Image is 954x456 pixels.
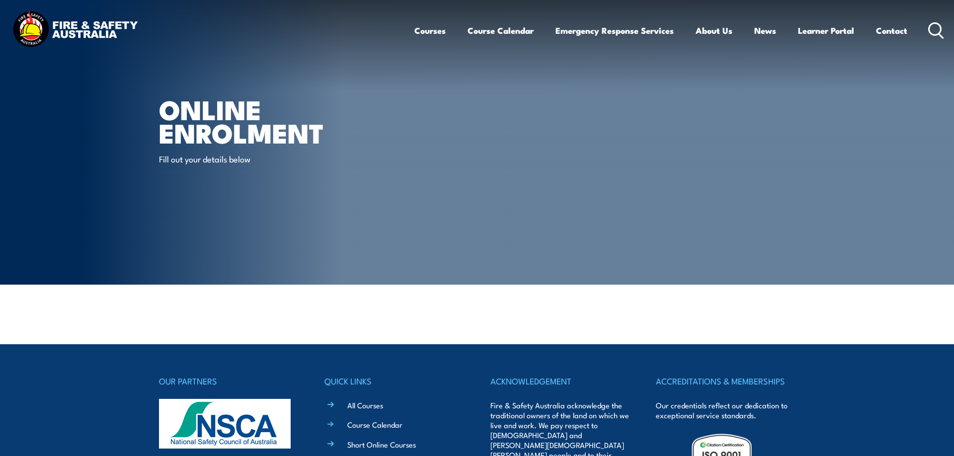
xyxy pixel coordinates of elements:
a: Learner Portal [798,17,854,44]
h4: QUICK LINKS [324,374,464,388]
a: Course Calendar [468,17,534,44]
a: Course Calendar [347,419,402,430]
h4: ACCREDITATIONS & MEMBERSHIPS [656,374,795,388]
a: News [754,17,776,44]
h4: ACKNOWLEDGEMENT [490,374,630,388]
p: Fill out your details below [159,153,340,164]
p: Our credentials reflect our dedication to exceptional service standards. [656,400,795,420]
h4: OUR PARTNERS [159,374,298,388]
a: All Courses [347,400,383,410]
a: Contact [876,17,907,44]
a: Short Online Courses [347,439,416,450]
a: About Us [696,17,732,44]
h1: Online Enrolment [159,97,404,144]
a: Emergency Response Services [556,17,674,44]
a: Courses [414,17,446,44]
img: nsca-logo-footer [159,399,291,449]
